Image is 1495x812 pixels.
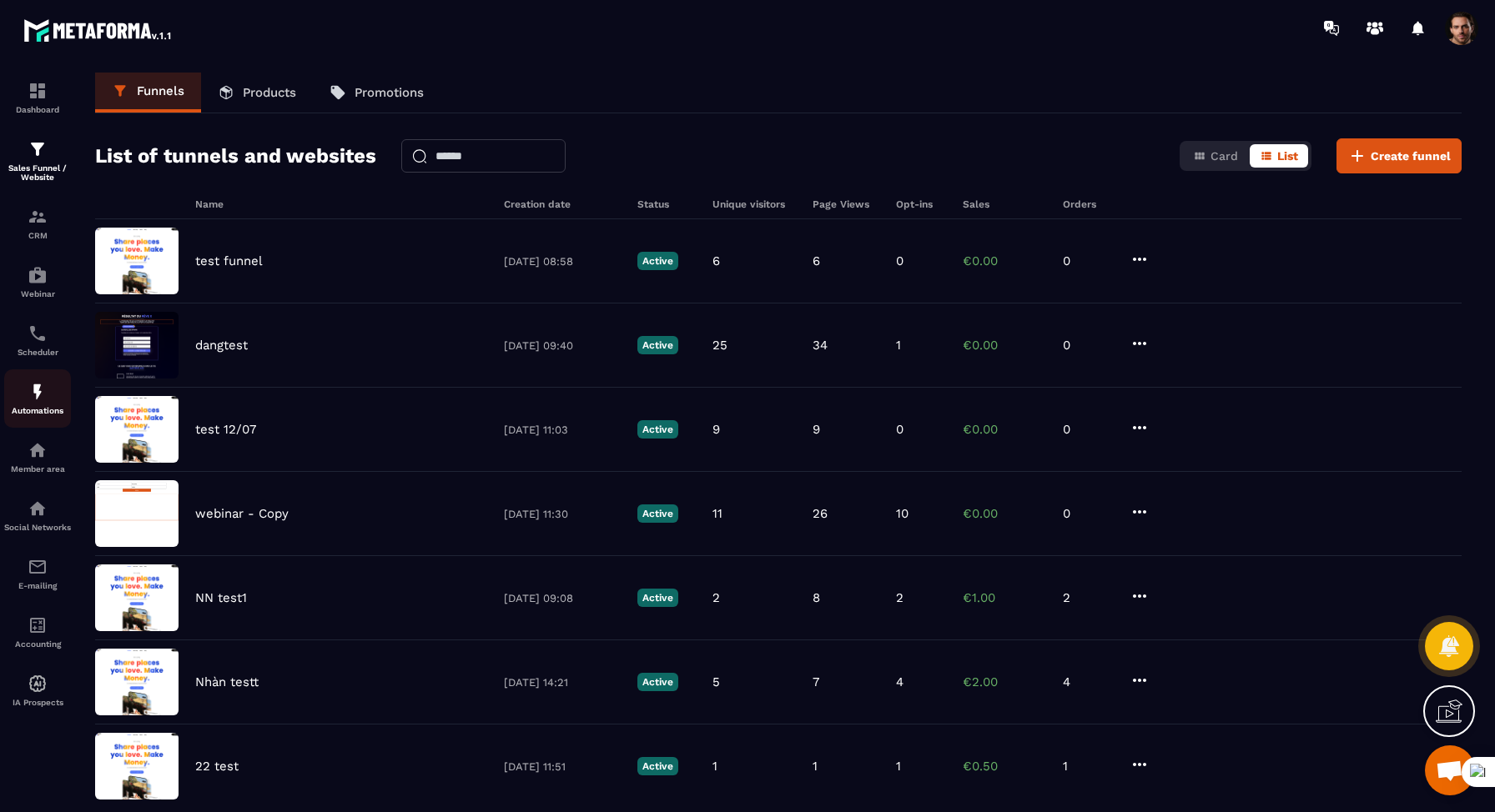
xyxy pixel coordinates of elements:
img: formation [28,207,48,227]
p: NN test1 [195,590,247,605]
img: image [95,228,179,294]
p: Active [637,420,678,439]
p: Active [637,504,678,523]
p: 0 [1063,422,1113,437]
a: schedulerschedulerScheduler [4,311,71,369]
img: automations [28,265,48,285]
a: emailemailE-mailing [4,544,71,603]
p: 6 [813,253,820,268]
p: 0 [1063,253,1113,268]
p: 1 [813,759,818,774]
p: 34 [813,338,828,353]
img: automations [28,440,48,460]
a: automationsautomationsWebinar [4,253,71,311]
img: image [95,396,179,463]
p: 11 [712,506,722,521]
p: Active [637,336,678,354]
a: Mở cuộc trò chuyện [1425,745,1475,795]
a: accountantaccountantAccounting [4,603,71,661]
img: social-network [28,499,48,519]
a: formationformationDashboard [4,68,71,127]
p: €0.00 [963,338,1046,353]
img: accountant [28,615,48,635]
img: image [95,649,179,715]
p: 26 [813,506,828,521]
p: 9 [712,422,720,437]
h6: Orders [1063,198,1113,210]
p: CRM [4,231,71,240]
p: E-mailing [4,581,71,590]
p: 0 [896,422,904,437]
p: 1 [896,759,901,774]
h6: Page Views [813,198,879,210]
p: Active [637,589,678,607]
p: 0 [1063,338,1113,353]
p: Promotions [355,85,424,100]
p: [DATE] 09:40 [504,339,621,352]
p: Products [243,85,296,100]
img: image [95,733,179,799]
p: 1 [712,759,717,774]
p: [DATE] 09:08 [504,592,621,604]
img: image [95,312,179,378]
p: Funnels [137,83,184,98]
span: Create funnel [1371,148,1451,164]
p: Scheduler [4,348,71,357]
p: €0.50 [963,759,1046,774]
a: formationformationCRM [4,194,71,253]
button: List [1250,144,1308,168]
p: 5 [712,674,720,689]
p: €0.00 [963,253,1046,268]
a: Funnels [95,73,201,113]
p: webinar - Copy [195,506,289,521]
p: dangtest [195,338,248,353]
p: 0 [896,253,904,268]
p: IA Prospects [4,698,71,707]
h2: List of tunnels and websites [95,139,376,173]
p: Dashboard [4,105,71,114]
p: €2.00 [963,674,1046,689]
p: Webinar [4,289,71,298]
p: Social Networks [4,523,71,532]
img: automations [28,382,48,402]
p: Sales Funnel / Website [4,163,71,182]
button: Create funnel [1336,138,1462,173]
p: Active [637,757,678,775]
h6: Opt-ins [896,198,946,210]
p: [DATE] 11:51 [504,760,621,773]
p: 1 [1063,759,1113,774]
p: Active [637,673,678,691]
p: [DATE] 11:03 [504,424,621,436]
button: Card [1183,144,1248,168]
p: 4 [1063,674,1113,689]
p: test 12/07 [195,422,256,437]
p: [DATE] 08:58 [504,255,621,268]
p: 9 [813,422,820,437]
span: Card [1211,149,1238,163]
img: formation [28,81,48,101]
p: 25 [712,338,727,353]
img: image [95,480,179,547]
a: automationsautomationsMember area [4,428,71,486]
a: automationsautomationsAutomations [4,369,71,428]
p: 8 [813,590,820,605]
p: Member area [4,464,71,474]
img: logo [23,15,174,45]
img: automations [28,674,48,694]
p: [DATE] 14:21 [504,676,621,689]
p: €1.00 [963,590,1046,605]
img: scheduler [28,323,48,343]
a: Products [201,73,313,113]
h6: Sales [963,198,1046,210]
p: Active [637,252,678,270]
p: Automations [4,406,71,415]
p: 4 [896,674,904,689]
p: 2 [1063,590,1113,605]
h6: Creation date [504,198,621,210]
p: 10 [896,506,909,521]
p: Accounting [4,639,71,649]
p: 0 [1063,506,1113,521]
img: email [28,557,48,577]
p: [DATE] 11:30 [504,508,621,520]
a: formationformationSales Funnel / Website [4,127,71,194]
